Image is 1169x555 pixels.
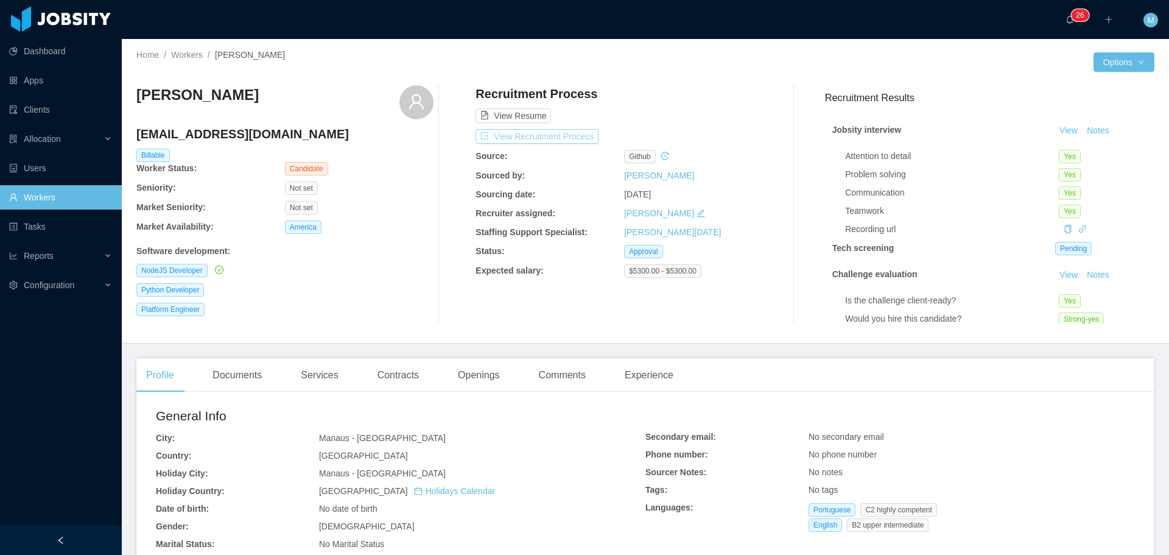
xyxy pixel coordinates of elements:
[319,451,408,461] span: [GEOGRAPHIC_DATA]
[319,521,415,531] span: [DEMOGRAPHIC_DATA]
[136,358,183,392] div: Profile
[136,283,204,297] span: Python Developer
[156,451,191,461] b: Country:
[624,264,701,278] span: $5300.00 - $5300.00
[809,518,842,532] span: English
[476,227,588,237] b: Staffing Support Specialist:
[408,93,425,110] i: icon: user
[136,246,230,256] b: Software development :
[136,85,259,105] h3: [PERSON_NAME]
[9,185,112,210] a: icon: userWorkers
[9,39,112,63] a: icon: pie-chartDashboard
[1059,294,1081,308] span: Yes
[645,485,667,495] b: Tags:
[809,484,1135,497] div: No tags
[476,129,599,144] button: icon: exportView Recruitment Process
[136,50,159,60] a: Home
[476,266,543,275] b: Expected salary:
[212,265,223,275] a: icon: check-circle
[156,486,225,496] b: Holiday Country:
[24,251,54,261] span: Reports
[1094,52,1154,72] button: Optionsicon: down
[285,221,321,234] span: America
[9,281,18,289] i: icon: setting
[1059,168,1081,182] span: Yes
[1082,268,1114,283] button: Notes
[9,214,112,239] a: icon: profileTasks
[171,50,203,60] a: Workers
[1059,186,1081,200] span: Yes
[215,266,223,274] i: icon: check-circle
[291,358,348,392] div: Services
[9,156,112,180] a: icon: robotUsers
[1055,125,1082,135] a: View
[203,358,272,392] div: Documents
[1059,150,1081,163] span: Yes
[215,50,285,60] span: [PERSON_NAME]
[285,182,318,195] span: Not set
[845,168,1059,181] div: Problem solving
[845,223,1059,236] div: Recording url
[156,504,209,514] b: Date of birth:
[809,450,877,459] span: No phone number
[156,539,214,549] b: Marital Status:
[809,432,884,442] span: No secondary email
[832,269,918,279] strong: Challenge evaluation
[476,246,504,256] b: Status:
[661,152,669,160] i: icon: history
[624,150,655,163] span: github
[845,205,1059,217] div: Teamwork
[319,486,495,496] span: [GEOGRAPHIC_DATA]
[1064,225,1072,233] i: icon: copy
[448,358,510,392] div: Openings
[809,503,855,517] span: Portuguese
[825,90,1154,105] h3: Recruitment Results
[845,294,1059,307] div: Is the challenge client-ready?
[1078,224,1087,234] a: icon: link
[1080,9,1084,21] p: 6
[845,313,1059,325] div: Would you hire this candidate?
[9,68,112,93] a: icon: appstoreApps
[285,201,318,214] span: Not set
[832,243,894,253] strong: Tech screening
[24,134,61,144] span: Allocation
[9,252,18,260] i: icon: line-chart
[1078,225,1087,233] i: icon: link
[1055,270,1082,280] a: View
[319,433,446,443] span: Manaus - [GEOGRAPHIC_DATA]
[319,539,384,549] span: No Marital Status
[136,183,176,193] b: Seniority:
[615,358,683,392] div: Experience
[136,264,208,277] span: NodeJS Developer
[624,245,662,258] span: Approval
[645,467,706,477] b: Sourcer Notes:
[832,125,902,135] strong: Jobsity interview
[9,135,18,143] i: icon: solution
[476,208,555,218] b: Recruiter assigned:
[1059,205,1081,218] span: Yes
[156,521,189,531] b: Gender:
[319,504,377,514] span: No date of birth
[624,227,721,237] a: [PERSON_NAME][DATE]
[476,132,599,141] a: icon: exportView Recruitment Process
[414,487,423,495] i: icon: calendar
[1071,9,1089,21] sup: 26
[645,450,708,459] b: Phone number:
[136,163,197,173] b: Worker Status:
[156,468,208,478] b: Holiday City:
[156,406,645,426] h2: General Info
[1082,124,1114,138] button: Notes
[208,50,210,60] span: /
[529,358,595,392] div: Comments
[136,303,205,316] span: Platform Engineer
[476,171,525,180] b: Sourced by:
[136,202,206,212] b: Market Seniority:
[845,186,1059,199] div: Communication
[136,149,170,162] span: Billable
[645,432,716,442] b: Secondary email:
[624,189,651,199] span: [DATE]
[319,468,446,478] span: Manaus - [GEOGRAPHIC_DATA]
[156,433,175,443] b: City:
[476,151,507,161] b: Source:
[845,150,1059,163] div: Attention to detail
